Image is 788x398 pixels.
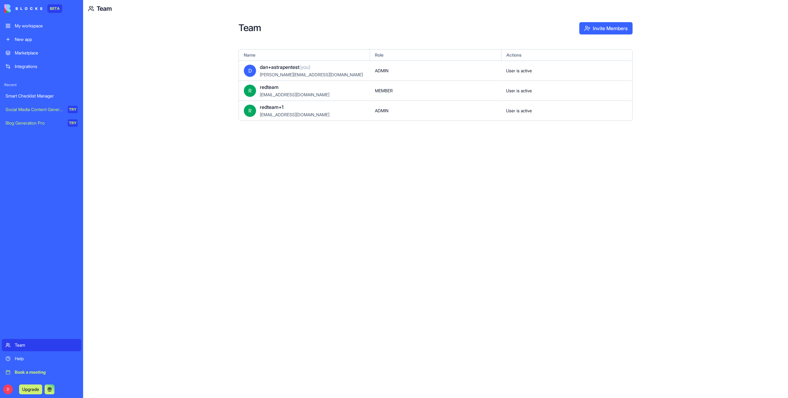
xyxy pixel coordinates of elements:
[4,4,42,13] img: logo
[15,23,78,29] div: My workspace
[299,64,310,70] span: (you)
[6,93,78,99] div: Smart Checklist Manager
[506,88,532,94] span: User is active
[2,20,81,32] a: My workspace
[2,339,81,351] a: Team
[6,106,63,113] div: Social Media Content Generator
[244,85,256,97] span: R
[260,72,363,77] span: [PERSON_NAME][EMAIL_ADDRESS][DOMAIN_NAME]
[239,22,579,34] h2: Team
[68,106,78,113] div: TRY
[19,386,42,392] a: Upgrade
[2,60,81,73] a: Integrations
[260,92,329,97] span: [EMAIL_ADDRESS][DOMAIN_NAME]
[6,120,63,126] div: Blog Generation Pro
[15,63,78,70] div: Integrations
[2,103,81,116] a: Social Media Content GeneratorTRY
[239,50,370,61] div: Name
[260,63,310,71] span: dan+astrapentest
[506,108,532,114] span: User is active
[2,33,81,46] a: New app
[15,36,78,42] div: New app
[579,22,633,34] button: Invite Members
[3,384,13,394] span: D
[2,366,81,378] a: Book a meeting
[244,105,256,117] span: R
[2,47,81,59] a: Marketplace
[260,112,329,117] span: [EMAIL_ADDRESS][DOMAIN_NAME]
[15,356,78,362] div: Help
[15,50,78,56] div: Marketplace
[47,4,62,13] div: BETA
[260,103,283,111] span: redteam+1
[2,352,81,365] a: Help
[375,88,393,94] span: MEMBER
[4,4,62,13] a: BETA
[244,65,256,77] span: D
[501,50,632,61] div: Actions
[2,82,81,87] span: Recent
[375,68,388,74] span: ADMIN
[15,369,78,375] div: Book a meeting
[2,117,81,129] a: Blog Generation ProTRY
[370,50,501,61] div: Role
[68,119,78,127] div: TRY
[2,90,81,102] a: Smart Checklist Manager
[97,4,112,13] a: Team
[19,384,42,394] button: Upgrade
[506,68,532,74] span: User is active
[375,108,388,114] span: ADMIN
[260,83,279,91] span: redteam
[15,342,78,348] div: Team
